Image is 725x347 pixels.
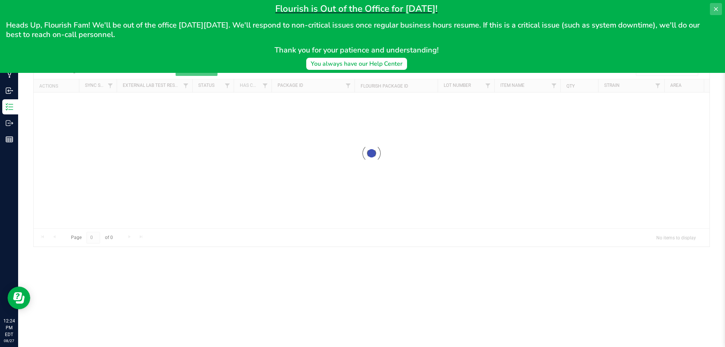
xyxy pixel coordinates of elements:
[3,338,15,344] p: 08/27
[6,20,702,40] span: Heads Up, Flourish Fam! We'll be out of the office [DATE][DATE]. We'll respond to non-critical is...
[6,119,13,127] inline-svg: Outbound
[275,45,439,55] span: Thank you for your patience and understanding!
[8,287,30,309] iframe: Resource center
[6,71,13,78] inline-svg: Manufacturing
[6,103,13,111] inline-svg: Inventory
[6,87,13,94] inline-svg: Inbound
[3,318,15,338] p: 12:24 PM EDT
[275,3,438,15] span: Flourish is Out of the Office for [DATE]!
[311,59,403,68] div: You always have our Help Center
[6,136,13,143] inline-svg: Reports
